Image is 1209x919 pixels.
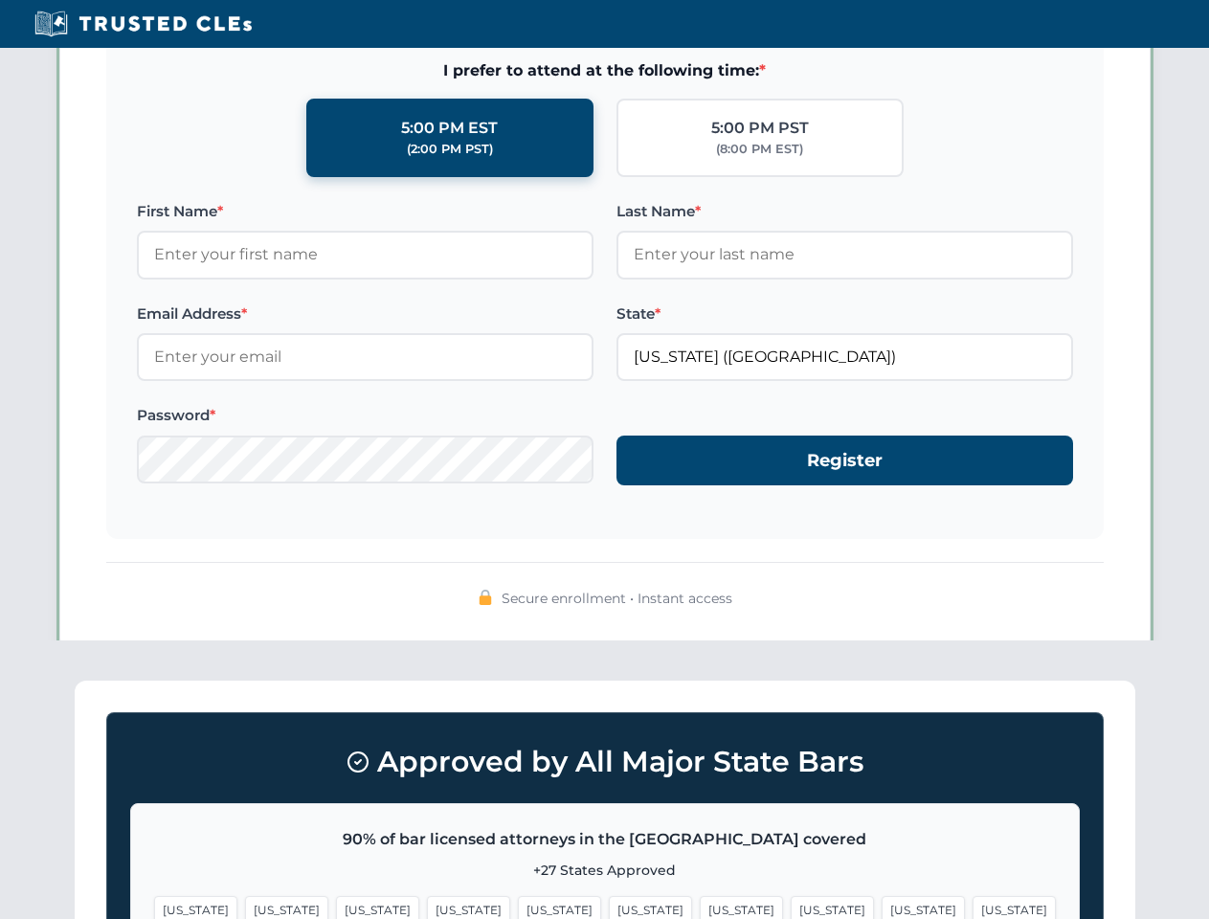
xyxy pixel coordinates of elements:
[616,200,1073,223] label: Last Name
[154,827,1056,852] p: 90% of bar licensed attorneys in the [GEOGRAPHIC_DATA] covered
[130,736,1080,788] h3: Approved by All Major State Bars
[137,231,593,279] input: Enter your first name
[154,860,1056,881] p: +27 States Approved
[401,116,498,141] div: 5:00 PM EST
[502,588,732,609] span: Secure enrollment • Instant access
[137,58,1073,83] span: I prefer to attend at the following time:
[616,436,1073,486] button: Register
[478,590,493,605] img: 🔒
[616,231,1073,279] input: Enter your last name
[616,303,1073,325] label: State
[137,303,593,325] label: Email Address
[137,200,593,223] label: First Name
[137,404,593,427] label: Password
[29,10,257,38] img: Trusted CLEs
[616,333,1073,381] input: Arizona (AZ)
[716,140,803,159] div: (8:00 PM EST)
[137,333,593,381] input: Enter your email
[711,116,809,141] div: 5:00 PM PST
[407,140,493,159] div: (2:00 PM PST)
